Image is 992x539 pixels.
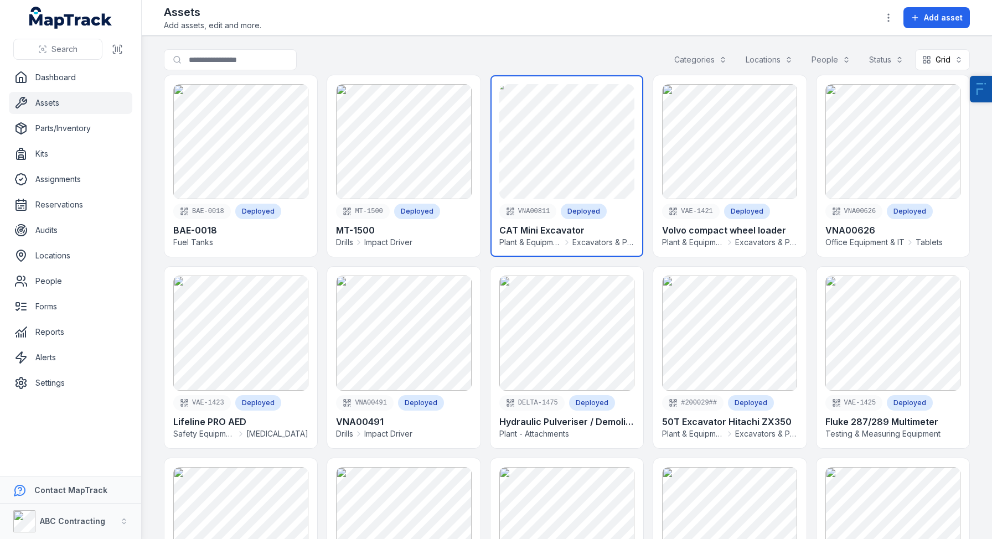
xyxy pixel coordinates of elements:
button: Locations [738,49,800,70]
a: Parts/Inventory [9,117,132,139]
button: Grid [915,49,970,70]
button: Search [13,39,102,60]
a: MapTrack [29,7,112,29]
a: Reports [9,321,132,343]
a: Assignments [9,168,132,190]
button: Status [862,49,911,70]
a: Reservations [9,194,132,216]
button: People [804,49,857,70]
strong: Contact MapTrack [34,485,107,495]
button: Add asset [903,7,970,28]
button: Categories [667,49,734,70]
strong: ABC Contracting [40,516,105,526]
a: People [9,270,132,292]
h2: Assets [164,4,261,20]
a: Alerts [9,346,132,369]
a: Audits [9,219,132,241]
span: Search [51,44,77,55]
a: Locations [9,245,132,267]
span: Add assets, edit and more. [164,20,261,31]
a: Kits [9,143,132,165]
a: Assets [9,92,132,114]
a: Settings [9,372,132,394]
span: Add asset [924,12,963,23]
a: Forms [9,296,132,318]
a: Dashboard [9,66,132,89]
